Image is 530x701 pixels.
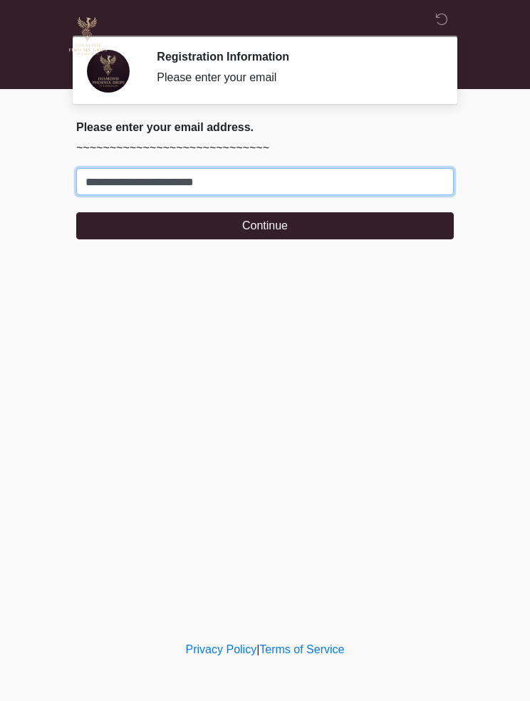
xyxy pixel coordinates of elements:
[62,11,113,62] img: Diamond Phoenix Drips IV Hydration Logo
[76,140,454,157] p: ~~~~~~~~~~~~~~~~~~~~~~~~~~~~~
[76,120,454,134] h2: Please enter your email address.
[76,212,454,239] button: Continue
[256,643,259,655] a: |
[186,643,257,655] a: Privacy Policy
[259,643,344,655] a: Terms of Service
[157,69,432,86] div: Please enter your email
